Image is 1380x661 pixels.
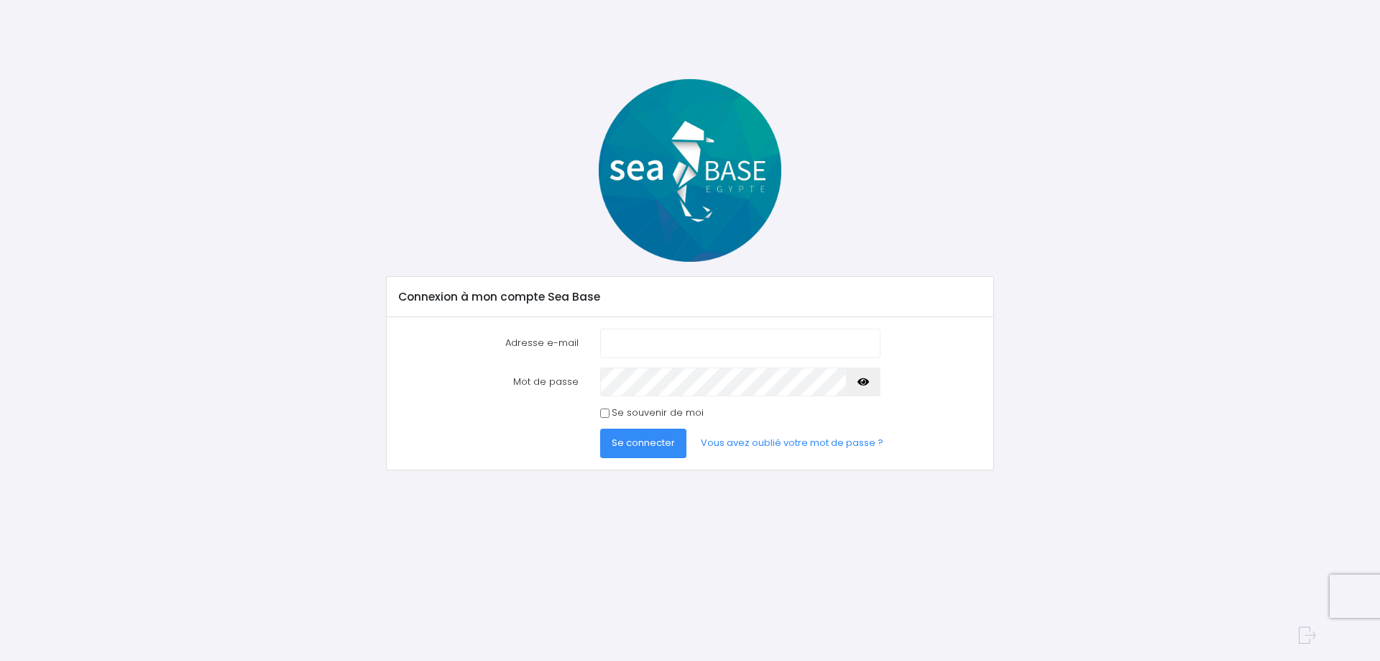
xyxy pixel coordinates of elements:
label: Mot de passe [388,368,589,396]
span: Se connecter [612,436,675,450]
a: Vous avez oublié votre mot de passe ? [689,429,895,457]
label: Adresse e-mail [388,329,589,357]
label: Se souvenir de moi [612,406,704,420]
button: Se connecter [600,429,686,457]
div: Connexion à mon compte Sea Base [387,277,993,317]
